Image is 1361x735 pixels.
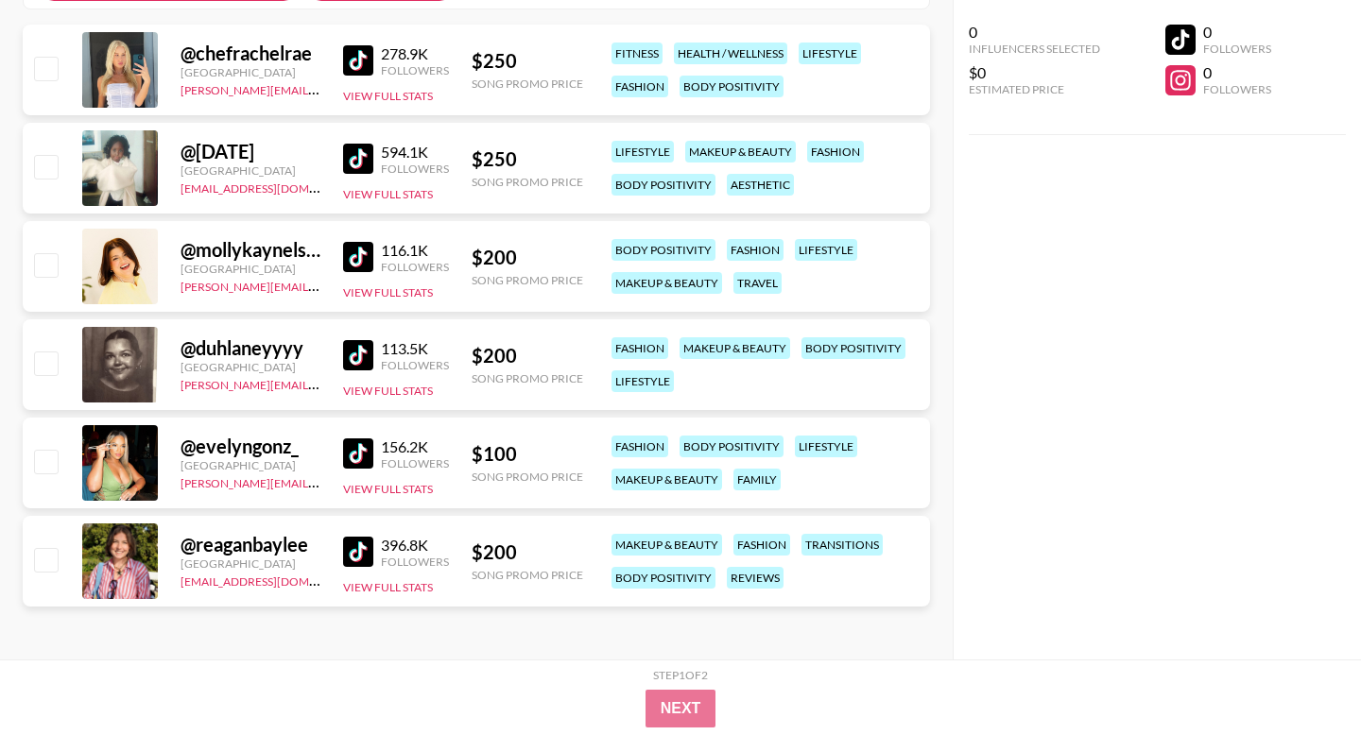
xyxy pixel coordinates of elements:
button: View Full Stats [343,580,433,594]
img: TikTok [343,340,373,370]
div: health / wellness [674,43,787,64]
button: View Full Stats [343,89,433,103]
div: 116.1K [381,241,449,260]
a: [PERSON_NAME][EMAIL_ADDRESS][DOMAIN_NAME] [181,374,460,392]
img: TikTok [343,144,373,174]
div: @ mollykaynelson [181,238,320,262]
div: [GEOGRAPHIC_DATA] [181,262,320,276]
a: [PERSON_NAME][EMAIL_ADDRESS][PERSON_NAME][DOMAIN_NAME] [181,472,550,490]
div: Step 1 of 2 [653,668,708,682]
div: 0 [969,23,1100,42]
div: Song Promo Price [472,273,583,287]
button: View Full Stats [343,482,433,496]
div: Followers [381,63,449,77]
img: TikTok [343,45,373,76]
button: View Full Stats [343,285,433,299]
div: Followers [1203,42,1271,56]
div: [GEOGRAPHIC_DATA] [181,163,320,178]
div: Followers [381,358,449,372]
div: transitions [801,534,883,556]
div: makeup & beauty [612,272,722,294]
div: fashion [727,239,784,261]
div: makeup & beauty [612,534,722,556]
div: 0 [1203,23,1271,42]
div: @ [DATE] [181,140,320,163]
div: 396.8K [381,536,449,555]
div: 156.2K [381,437,449,456]
div: $ 200 [472,246,583,269]
a: [PERSON_NAME][EMAIL_ADDRESS][PERSON_NAME][DOMAIN_NAME] [181,79,550,97]
div: @ evelyngonz_ [181,435,320,458]
div: [GEOGRAPHIC_DATA] [181,65,320,79]
div: $0 [969,63,1100,82]
button: Next [646,690,716,727]
div: 0 [1203,63,1271,82]
div: $ 100 [472,442,583,466]
div: Song Promo Price [472,175,583,189]
div: Followers [381,555,449,569]
div: Followers [381,162,449,176]
div: reviews [727,567,784,589]
div: Estimated Price [969,82,1100,96]
img: TikTok [343,537,373,567]
div: fashion [612,337,668,359]
img: TikTok [343,242,373,272]
a: [EMAIL_ADDRESS][DOMAIN_NAME] [181,178,370,196]
div: Song Promo Price [472,470,583,484]
div: lifestyle [795,239,857,261]
div: Song Promo Price [472,568,583,582]
div: makeup & beauty [612,469,722,490]
div: 594.1K [381,143,449,162]
div: $ 250 [472,147,583,171]
div: @ chefrachelrae [181,42,320,65]
div: body positivity [612,174,715,196]
div: Followers [1203,82,1271,96]
div: body positivity [680,436,784,457]
div: $ 200 [472,344,583,367]
div: body positivity [612,239,715,261]
div: Song Promo Price [472,371,583,385]
div: [GEOGRAPHIC_DATA] [181,360,320,374]
div: body positivity [680,76,784,97]
div: fashion [733,534,790,556]
div: $ 200 [472,540,583,564]
div: fashion [807,141,864,162]
button: View Full Stats [343,384,433,398]
div: lifestyle [612,370,674,392]
button: View Full Stats [343,187,433,201]
div: @ reaganbaylee [181,533,320,556]
div: @ duhlaneyyyy [181,336,320,360]
div: Song Promo Price [472,77,583,91]
div: makeup & beauty [680,337,790,359]
div: body positivity [612,567,715,589]
div: Followers [381,456,449,470]
div: lifestyle [799,43,861,64]
div: 113.5K [381,339,449,358]
a: [PERSON_NAME][EMAIL_ADDRESS][DOMAIN_NAME] [181,276,460,294]
div: Followers [381,260,449,274]
div: 278.9K [381,44,449,63]
div: [GEOGRAPHIC_DATA] [181,556,320,571]
div: Influencers Selected [969,42,1100,56]
div: $ 250 [472,49,583,73]
div: fashion [612,76,668,97]
a: [EMAIL_ADDRESS][DOMAIN_NAME] [181,571,370,589]
div: lifestyle [612,141,674,162]
div: travel [733,272,782,294]
div: fitness [612,43,663,64]
div: makeup & beauty [685,141,796,162]
img: TikTok [343,438,373,469]
div: lifestyle [795,436,857,457]
div: aesthetic [727,174,794,196]
div: family [733,469,781,490]
div: [GEOGRAPHIC_DATA] [181,458,320,472]
div: body positivity [801,337,905,359]
div: fashion [612,436,668,457]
